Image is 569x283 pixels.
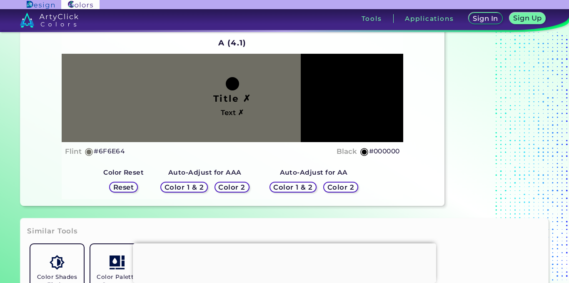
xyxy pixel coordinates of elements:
[329,184,353,190] h5: Color 2
[221,107,244,119] h4: Text ✗
[215,34,250,52] h2: A (4.1)
[27,1,55,9] img: ArtyClick Design logo
[360,146,369,156] h5: ◉
[65,145,82,158] h4: Flint
[110,255,124,270] img: icon_col_pal_col.svg
[168,168,242,176] strong: Auto-Adjust for AAA
[280,168,348,176] strong: Auto-Adjust for AA
[470,13,501,24] a: Sign In
[114,184,133,190] h5: Reset
[94,146,125,157] h5: #6F6E64
[20,13,79,28] img: logo_artyclick_colors_white.svg
[50,255,64,270] img: icon_color_shades.svg
[133,243,436,281] iframe: Advertisement
[369,146,400,157] h5: #000000
[213,92,252,105] h1: Title ✗
[275,184,311,190] h5: Color 1 & 2
[511,13,544,24] a: Sign Up
[220,184,244,190] h5: Color 2
[337,145,357,158] h4: Black
[103,168,144,176] strong: Color Reset
[515,15,541,21] h5: Sign Up
[474,15,497,22] h5: Sign In
[85,146,94,156] h5: ◉
[405,15,454,22] h3: Applications
[362,15,382,22] h3: Tools
[167,184,202,190] h5: Color 1 & 2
